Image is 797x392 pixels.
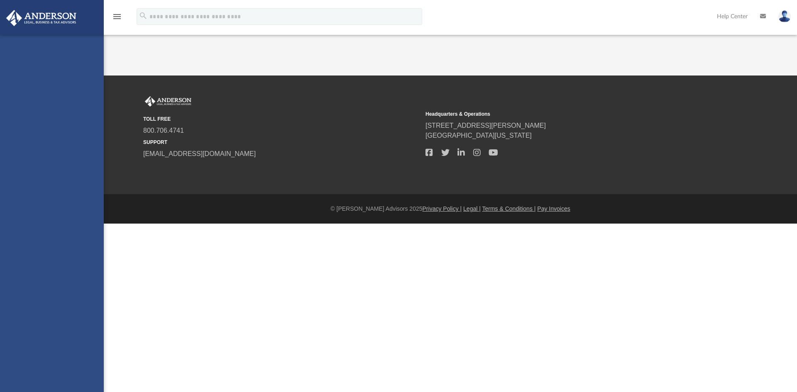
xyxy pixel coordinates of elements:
a: Legal | [463,205,481,212]
a: [GEOGRAPHIC_DATA][US_STATE] [425,132,532,139]
a: Privacy Policy | [423,205,462,212]
a: Pay Invoices [537,205,570,212]
a: menu [112,16,122,22]
div: © [PERSON_NAME] Advisors 2025 [104,205,797,213]
i: search [139,11,148,20]
small: TOLL FREE [143,115,420,123]
img: Anderson Advisors Platinum Portal [143,96,193,107]
a: 800.706.4741 [143,127,184,134]
img: Anderson Advisors Platinum Portal [4,10,79,26]
i: menu [112,12,122,22]
a: Terms & Conditions | [482,205,536,212]
a: [STREET_ADDRESS][PERSON_NAME] [425,122,546,129]
small: Headquarters & Operations [425,110,702,118]
a: [EMAIL_ADDRESS][DOMAIN_NAME] [143,150,256,157]
img: User Pic [778,10,791,22]
small: SUPPORT [143,139,420,146]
